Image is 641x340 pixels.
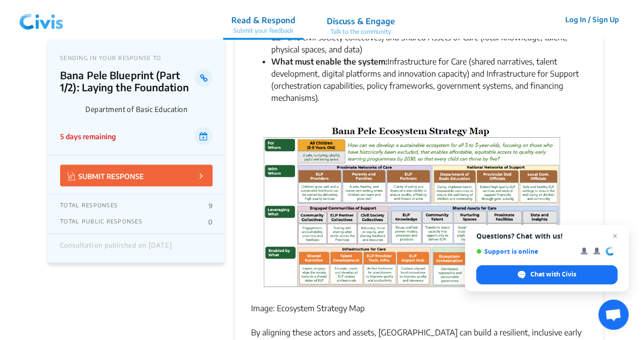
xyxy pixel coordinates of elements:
span: Chat with Civis [530,270,576,279]
span: Support is online [476,248,574,255]
p: 5 days remaining [60,131,116,142]
div: Chat with Civis [476,265,618,285]
span: Questions? Chat with us! [476,232,618,240]
img: AD_4nXe6ekdfCtHvnfgfegZAXFaf_3AOc3eVR724Y-txvEQivzFcdYZrsN5SgLkfes97_w-qSJ2L3h8D3V8zZ6Ny377gUPDuH... [255,124,570,295]
p: 0 [208,218,213,226]
img: r3bhv9o7vttlwasn7lg2llmba4yf [15,5,68,35]
div: Consultation published on [DATE] [60,242,172,255]
p: Submit your feedback [231,26,295,35]
img: Vector.jpg [68,172,76,181]
p: Discuss & Engage [327,15,395,27]
p: Talk to the community [327,27,395,36]
p: 9 [209,202,213,210]
p: SENDING IN YOUR RESPONSE TO [60,54,213,61]
p: SUBMIT RESPONSE [68,170,144,182]
span: Close chat [609,230,621,242]
figcaption: Image: Ecosystem Strategy Map [251,303,587,315]
p: Department of Basic Education [85,105,213,114]
p: Read & Respond [231,14,295,26]
div: Open chat [599,300,629,330]
button: Log In / Sign Up [559,12,626,27]
li: Infrastructure for Care (shared narratives, talent development, digital platforms and innovation ... [271,55,587,104]
button: SUBMIT RESPONSE [60,165,213,187]
p: TOTAL RESPONSES [60,202,118,210]
p: Bana Pele Blueprint (Part 1/2): Laying the Foundation [60,69,195,93]
img: Department of Basic Education logo [60,98,81,120]
strong: What must enable the system: [271,56,387,67]
p: TOTAL PUBLIC RESPONSES [60,218,142,226]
